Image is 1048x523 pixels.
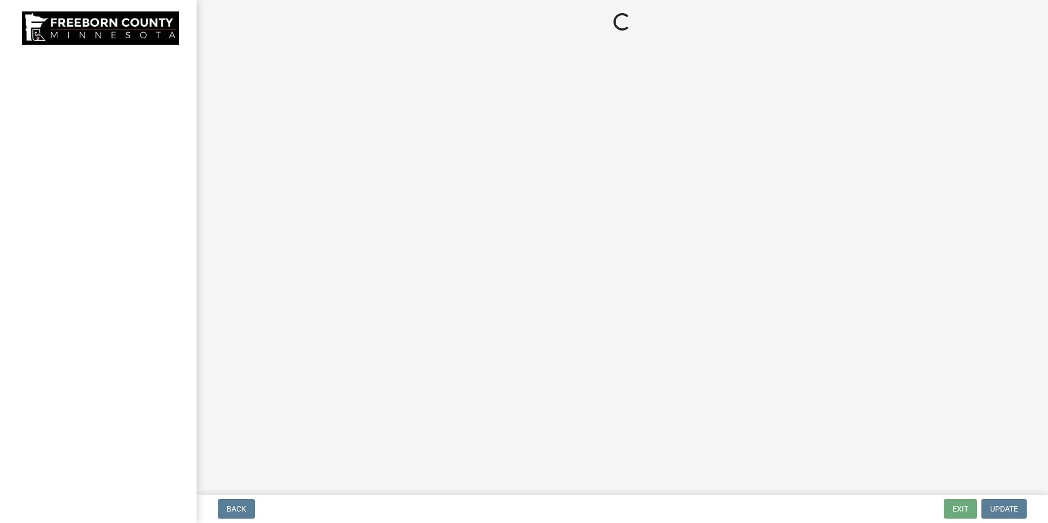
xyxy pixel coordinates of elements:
span: Update [990,504,1018,513]
button: Update [981,499,1027,519]
span: Back [227,504,246,513]
button: Exit [944,499,977,519]
img: Freeborn County, Minnesota [22,11,179,45]
button: Back [218,499,255,519]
